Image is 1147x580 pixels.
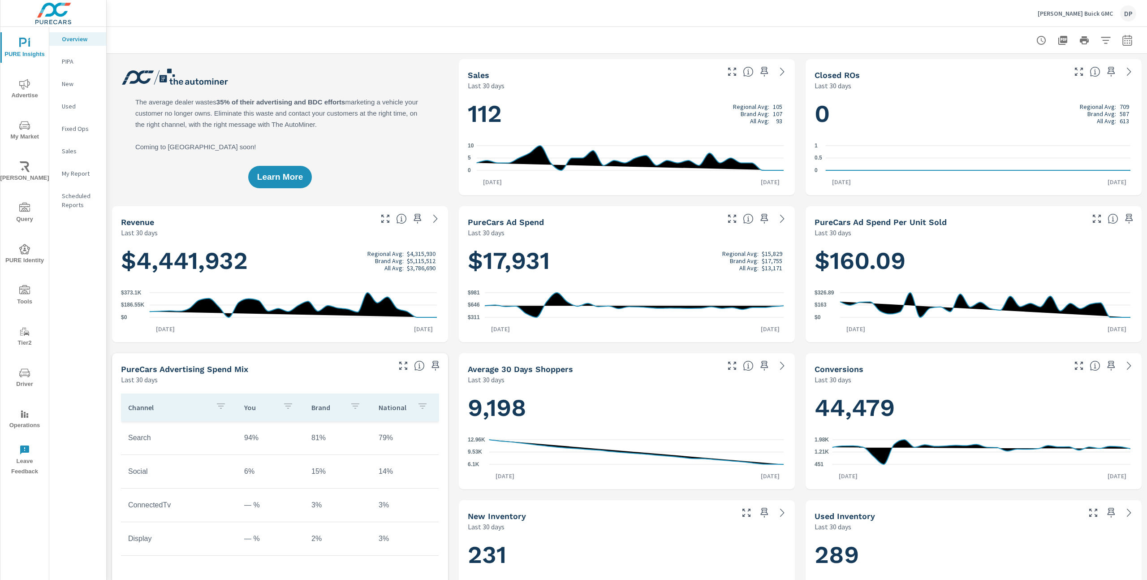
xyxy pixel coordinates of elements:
[121,314,127,320] text: $0
[1120,117,1129,125] p: 613
[757,212,772,226] span: Save this to your personalized report
[757,359,772,373] span: Save this to your personalized report
[1087,110,1116,117] p: Brand Avg:
[1090,66,1100,77] span: Number of Repair Orders Closed by the selected dealership group over the selected time range. [So...
[150,325,181,333] p: [DATE]
[1120,110,1129,117] p: 587
[1120,103,1129,110] p: 709
[1075,31,1093,49] button: Print Report
[1122,65,1136,79] a: See more details in report
[49,77,106,91] div: New
[121,290,142,296] text: $373.1K
[468,449,482,455] text: 9.53K
[815,449,829,455] text: 1.21K
[371,427,439,449] td: 79%
[257,173,303,181] span: Learn More
[468,521,505,532] p: Last 30 days
[1101,177,1133,186] p: [DATE]
[62,102,99,111] p: Used
[815,364,863,374] h5: Conversions
[468,461,479,467] text: 6.1K
[840,325,871,333] p: [DATE]
[1072,65,1086,79] button: Make Fullscreen
[62,169,99,178] p: My Report
[408,325,439,333] p: [DATE]
[62,57,99,66] p: PIPA
[489,472,521,480] p: [DATE]
[815,290,834,296] text: $326.89
[1108,213,1118,224] span: Average cost of advertising per each vehicle sold at the dealer over the selected date range. The...
[414,360,425,371] span: This table looks at how you compare to the amount of budget you spend per channel as opposed to y...
[755,177,786,186] p: [DATE]
[750,117,769,125] p: All Avg:
[775,506,789,520] a: See more details in report
[237,427,304,449] td: 94%
[121,302,144,308] text: $186.55K
[407,250,436,257] p: $4,315,930
[468,167,471,173] text: 0
[371,460,439,483] td: 14%
[468,143,474,149] text: 10
[739,506,754,520] button: Make Fullscreen
[1097,117,1116,125] p: All Avg:
[248,166,312,188] button: Learn More
[379,403,410,412] p: National
[826,177,857,186] p: [DATE]
[3,38,46,60] span: PURE Insights
[407,264,436,272] p: $3,786,690
[468,302,480,308] text: $646
[815,80,851,91] p: Last 30 days
[428,212,443,226] a: See more details in report
[1104,65,1118,79] span: Save this to your personalized report
[62,35,99,43] p: Overview
[755,325,786,333] p: [DATE]
[468,246,786,276] h1: $17,931
[304,494,371,516] td: 3%
[49,55,106,68] div: PIPA
[396,213,407,224] span: Total sales revenue over the selected date range. [Source: This data is sourced from the dealer’s...
[815,227,851,238] p: Last 30 days
[468,290,480,296] text: $981
[815,143,818,149] text: 1
[815,302,827,308] text: $163
[468,374,505,385] p: Last 30 days
[468,99,786,129] h1: 112
[244,403,276,412] p: You
[485,325,516,333] p: [DATE]
[237,460,304,483] td: 6%
[775,359,789,373] a: See more details in report
[237,528,304,550] td: — %
[815,155,822,161] text: 0.5
[3,445,46,477] span: Leave Feedback
[371,528,439,550] td: 3%
[1122,212,1136,226] span: Save this to your personalized report
[468,155,471,161] text: 5
[762,264,782,272] p: $13,171
[396,359,410,373] button: Make Fullscreen
[1038,9,1113,17] p: [PERSON_NAME] Buick GMC
[121,374,158,385] p: Last 30 days
[49,122,106,135] div: Fixed Ops
[1072,359,1086,373] button: Make Fullscreen
[468,364,573,374] h5: Average 30 Days Shoppers
[62,147,99,156] p: Sales
[410,212,425,226] span: Save this to your personalized report
[815,217,947,227] h5: PureCars Ad Spend Per Unit Sold
[1122,359,1136,373] a: See more details in report
[1101,472,1133,480] p: [DATE]
[62,191,99,209] p: Scheduled Reports
[304,427,371,449] td: 81%
[49,167,106,180] div: My Report
[775,212,789,226] a: See more details in report
[3,409,46,431] span: Operations
[722,250,759,257] p: Regional Avg:
[304,460,371,483] td: 15%
[3,326,46,348] span: Tier2
[733,103,769,110] p: Regional Avg:
[407,257,436,264] p: $5,115,512
[3,244,46,266] span: PURE Identity
[428,359,443,373] span: Save this to your personalized report
[815,99,1133,129] h1: 0
[1090,212,1104,226] button: Make Fullscreen
[0,27,49,480] div: nav menu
